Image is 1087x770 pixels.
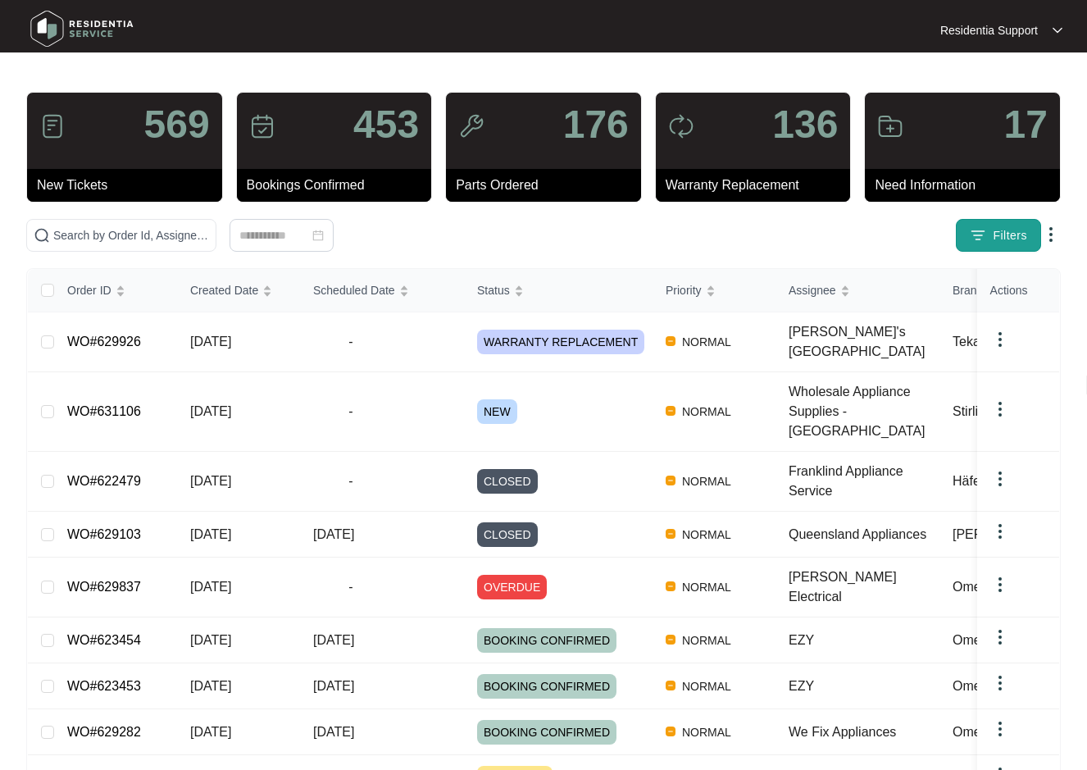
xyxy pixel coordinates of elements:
img: Vercel Logo [666,529,675,539]
span: NORMAL [675,402,738,421]
img: icon [458,113,484,139]
div: [PERSON_NAME] Electrical [789,567,939,607]
span: [DATE] [190,679,231,693]
p: 176 [563,105,629,144]
img: Vercel Logo [666,476,675,485]
img: dropdown arrow [990,330,1010,349]
img: Vercel Logo [666,581,675,591]
a: WO#629282 [67,725,141,739]
span: CLOSED [477,522,538,547]
img: Vercel Logo [666,336,675,346]
span: [DATE] [190,633,231,647]
img: dropdown arrow [990,719,1010,739]
p: Residentia Support [940,22,1038,39]
span: Brand [953,281,983,299]
span: NEW [477,399,517,424]
span: Priority [666,281,702,299]
span: [DATE] [190,404,231,418]
span: Omega [953,725,995,739]
div: [PERSON_NAME]'s [GEOGRAPHIC_DATA] [789,322,939,362]
span: Filters [993,227,1027,244]
p: 453 [353,105,419,144]
p: 17 [1004,105,1048,144]
span: Omega [953,580,995,594]
p: Need Information [875,175,1060,195]
span: [DATE] [190,725,231,739]
img: search-icon [34,227,50,244]
span: - [313,577,389,597]
img: dropdown arrow [990,627,1010,647]
img: dropdown arrow [990,575,1010,595]
button: filter iconFilters [956,219,1041,252]
th: Scheduled Date [300,269,464,312]
p: Bookings Confirmed [247,175,432,195]
span: BOOKING CONFIRMED [477,720,616,745]
th: Assignee [775,269,939,312]
div: Franklind Appliance Service [789,462,939,501]
span: [DATE] [313,725,354,739]
th: Created Date [177,269,300,312]
div: EZY [789,677,939,696]
div: We Fix Appliances [789,722,939,742]
span: BOOKING CONFIRMED [477,674,616,699]
span: NORMAL [675,472,738,491]
img: dropdown arrow [1041,225,1061,244]
img: filter icon [970,227,986,244]
span: OVERDUE [477,575,547,599]
p: 136 [772,105,838,144]
div: Wholesale Appliance Supplies - [GEOGRAPHIC_DATA] [789,382,939,441]
a: WO#629926 [67,335,141,349]
th: Status [464,269,653,312]
span: Häfele [953,474,990,488]
span: - [313,472,389,491]
span: Order ID [67,281,111,299]
a: WO#631106 [67,404,141,418]
span: [DATE] [190,580,231,594]
span: Stirling [953,404,993,418]
span: WARRANTY REPLACEMENT [477,330,644,354]
input: Search by Order Id, Assignee Name, Customer Name, Brand and Model [53,226,209,244]
th: Brand [939,269,1061,312]
span: NORMAL [675,677,738,696]
img: icon [877,113,903,139]
span: Created Date [190,281,258,299]
span: Teka [953,335,980,349]
span: NORMAL [675,631,738,650]
th: Actions [977,269,1059,312]
span: [DATE] [313,679,354,693]
img: Vercel Logo [666,635,675,645]
span: [DATE] [190,527,231,541]
span: Status [477,281,510,299]
img: dropdown arrow [990,673,1010,693]
img: icon [39,113,66,139]
span: Scheduled Date [313,281,395,299]
img: Vercel Logo [666,727,675,736]
th: Order ID [54,269,177,312]
div: EZY [789,631,939,650]
p: Warranty Replacement [666,175,851,195]
img: dropdown arrow [990,522,1010,541]
span: [DATE] [313,633,354,647]
a: WO#629103 [67,527,141,541]
span: Omega [953,679,995,693]
a: WO#629837 [67,580,141,594]
span: [DATE] [190,474,231,488]
img: dropdown arrow [990,469,1010,489]
span: - [313,402,389,421]
img: Vercel Logo [666,406,675,416]
a: WO#623454 [67,633,141,647]
a: WO#623453 [67,679,141,693]
img: dropdown arrow [1053,26,1062,34]
img: Vercel Logo [666,681,675,690]
a: WO#622479 [67,474,141,488]
span: Omega [953,633,995,647]
span: NORMAL [675,577,738,597]
span: NORMAL [675,722,738,742]
span: BOOKING CONFIRMED [477,628,616,653]
img: icon [249,113,275,139]
p: 569 [144,105,210,144]
span: [DATE] [190,335,231,349]
span: - [313,332,389,352]
span: NORMAL [675,525,738,544]
div: Queensland Appliances [789,525,939,544]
